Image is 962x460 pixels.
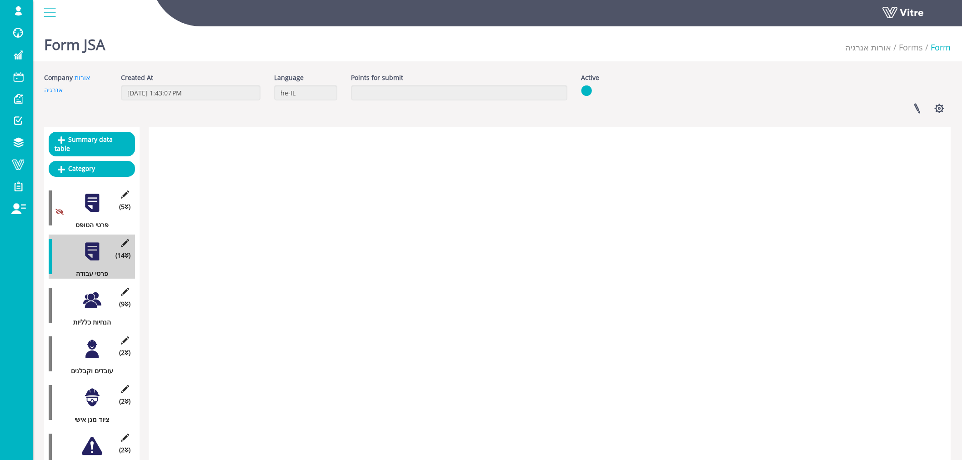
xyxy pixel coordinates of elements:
[49,317,128,327] div: הנחיות כלליות
[899,42,923,53] a: Forms
[44,73,73,83] label: Company
[845,42,891,53] a: אורות אנרגיה
[115,250,130,260] span: (14 )
[49,269,128,279] div: פרטי עבודה
[274,73,304,83] label: Language
[49,220,128,230] div: פרטי הטופס
[49,132,135,156] a: Summary data table
[44,23,105,61] h1: Form JSA
[119,299,130,309] span: (9 )
[49,161,135,176] a: Category
[581,85,592,96] img: yes
[119,202,130,212] span: (5 )
[923,41,951,54] li: Form
[119,396,130,406] span: (2 )
[119,445,130,455] span: (2 )
[581,73,599,83] label: Active
[119,348,130,358] span: (2 )
[351,73,403,83] label: Points for submit
[121,73,153,83] label: Created At
[49,366,128,376] div: עובדים וקבלנים
[49,415,128,425] div: ציוד מגן אישי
